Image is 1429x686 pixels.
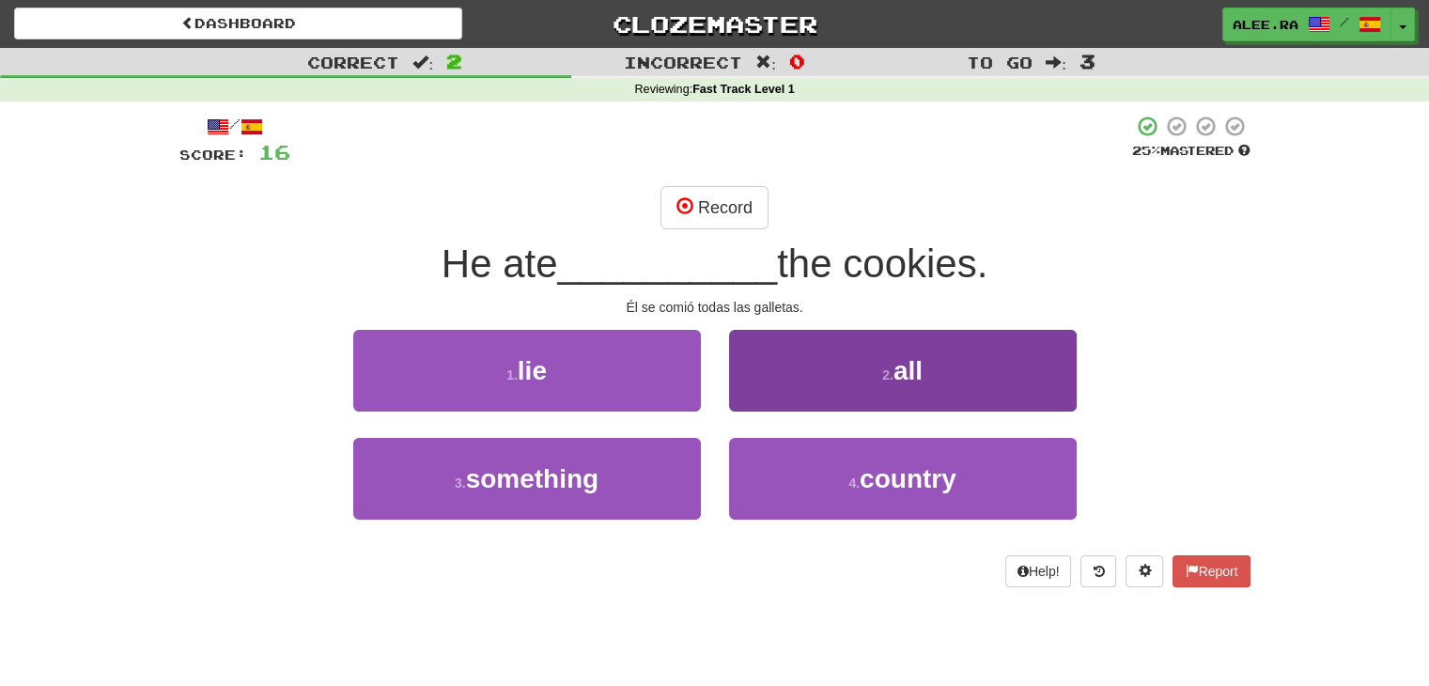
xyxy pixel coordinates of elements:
small: 3 . [455,476,466,491]
span: 16 [258,140,290,164]
button: Report [1173,555,1250,587]
span: lie [518,356,547,385]
span: 2 [446,50,462,72]
span: __________ [558,242,778,286]
a: Clozemaster [490,8,939,40]
span: all [893,356,923,385]
span: 0 [789,50,805,72]
div: Mastered [1132,143,1250,160]
button: 2.all [729,330,1077,412]
a: Dashboard [14,8,462,39]
small: 1 . [506,367,518,382]
span: : [1046,55,1066,70]
button: Record [660,186,769,229]
small: 4 . [848,476,860,491]
span: / [1340,15,1349,28]
span: : [412,55,433,70]
small: 2 . [882,367,893,382]
span: Incorrect [624,53,742,71]
span: the cookies. [777,242,987,286]
button: 4.country [729,438,1077,520]
button: Help! [1005,555,1072,587]
span: : [755,55,776,70]
button: 1.lie [353,330,701,412]
strong: Fast Track Level 1 [692,83,795,96]
button: Round history (alt+y) [1080,555,1116,587]
span: To go [967,53,1033,71]
span: Score: [179,147,247,163]
span: country [860,464,956,493]
span: something [466,464,599,493]
button: 3.something [353,438,701,520]
span: 3 [1080,50,1095,72]
span: He ate [442,242,558,286]
span: Correct [307,53,399,71]
div: / [179,115,290,138]
a: alee.RA / [1222,8,1391,41]
div: Él se comió todas las galletas. [179,298,1250,317]
span: alee.RA [1233,16,1298,33]
span: 25 % [1132,143,1160,158]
